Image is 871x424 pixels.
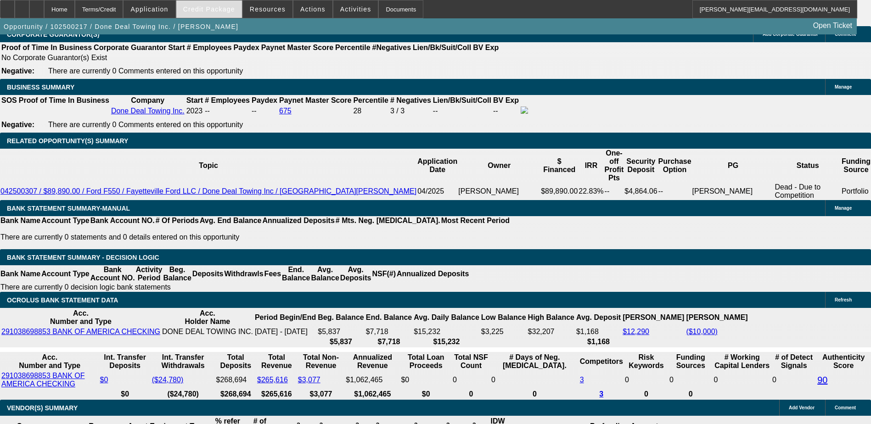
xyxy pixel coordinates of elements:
a: $0 [100,376,108,384]
th: Annualized Deposits [396,265,469,283]
span: BANK STATEMENT SUMMARY-MANUAL [7,205,130,212]
div: 28 [353,107,388,115]
th: Application Date [417,149,458,183]
th: Account Type [41,216,90,225]
th: 0 [491,390,579,399]
span: Manage [835,206,852,211]
th: Fees [264,265,281,283]
th: # Mts. Neg. [MEDICAL_DATA]. [335,216,441,225]
th: $5,837 [317,337,364,346]
th: Status [774,149,841,183]
td: -- [433,106,492,116]
th: 0 [452,390,490,399]
th: Account Type [41,265,90,283]
td: $15,232 [413,327,480,336]
div: 3 / 3 [390,107,431,115]
th: # Days of Neg. [MEDICAL_DATA]. [491,353,579,370]
p: There are currently 0 statements and 0 details entered on this opportunity [0,233,510,241]
span: Activities [340,6,371,13]
button: Activities [333,0,378,18]
th: Proof of Time In Business [18,96,110,105]
b: # Negatives [390,96,431,104]
a: 042500307 / $89,890.00 / Ford F550 / Fayetteville Ford LLC / Done Deal Towing Inc / [GEOGRAPHIC_D... [0,187,416,195]
th: Avg. Daily Balance [413,309,480,326]
a: 291038698853 BANK OF AMERICA CHECKING [1,372,84,388]
img: facebook-icon.png [521,106,528,114]
a: ($10,000) [686,328,718,335]
button: Credit Package [176,0,242,18]
td: $5,837 [317,327,364,336]
th: Avg. End Balance [199,216,262,225]
a: 3 [599,390,603,398]
th: Deposits [192,265,224,283]
b: Paydex [234,44,259,51]
th: Total Non-Revenue [298,353,345,370]
th: End. Balance [281,265,310,283]
button: Application [124,0,175,18]
th: Acc. Number and Type [1,309,161,326]
td: -- [251,106,278,116]
th: Avg. Deposits [340,265,372,283]
span: Opportunity / 102500217 / Done Deal Towing Inc. / [PERSON_NAME] [4,23,238,30]
th: Security Deposit [624,149,657,183]
th: Funding Sources [669,353,712,370]
b: Percentile [353,96,388,104]
td: $268,694 [216,371,256,389]
th: Most Recent Period [441,216,510,225]
th: Total Revenue [257,353,297,370]
th: Withdrawls [224,265,264,283]
th: Low Balance [481,309,527,326]
th: Risk Keywords [624,353,668,370]
th: [PERSON_NAME] [686,309,748,326]
td: $1,168 [576,327,621,336]
b: Start [168,44,185,51]
span: VENDOR(S) SUMMARY [7,404,78,412]
b: Negative: [1,121,34,128]
span: Comment [835,405,856,410]
span: Credit Package [183,6,235,13]
th: Owner [458,149,540,183]
th: Competitors [579,353,624,370]
td: 0 [669,371,712,389]
th: Total Loan Proceeds [400,353,451,370]
td: Portfolio [841,183,871,200]
th: Activity Period [135,265,163,283]
th: Beg. Balance [317,309,364,326]
a: $3,077 [298,376,320,384]
td: -- [604,183,624,200]
b: Company [131,96,164,104]
td: 2023 [186,106,203,116]
td: Dead - Due to Competition [774,183,841,200]
span: Manage [835,84,852,89]
span: -- [205,107,210,115]
td: -- [493,106,519,116]
td: 22.83% [578,183,604,200]
span: Bank Statement Summary - Decision Logic [7,254,159,261]
span: 0 [714,376,718,384]
th: $0 [100,390,151,399]
a: ($24,780) [152,376,184,384]
th: Beg. Balance [163,265,191,283]
a: $12,290 [623,328,649,335]
b: # Employees [205,96,250,104]
a: 675 [279,107,292,115]
th: Funding Source [841,149,871,183]
b: Lien/Bk/Suit/Coll [433,96,491,104]
b: Start [186,96,203,104]
b: Negative: [1,67,34,75]
b: BV Exp [473,44,499,51]
td: $32,207 [528,327,575,336]
td: [DATE] - [DATE] [254,327,316,336]
td: No Corporate Guarantor(s) Exist [1,53,503,62]
b: # Employees [187,44,232,51]
td: $3,225 [481,327,527,336]
td: $4,864.06 [624,183,657,200]
th: Avg. Balance [310,265,339,283]
th: $ Financed [540,149,578,183]
span: Actions [300,6,326,13]
th: Acc. Holder Name [162,309,253,326]
span: Resources [250,6,286,13]
th: $265,616 [257,390,297,399]
b: #Negatives [372,44,411,51]
th: Bank Account NO. [90,216,155,225]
